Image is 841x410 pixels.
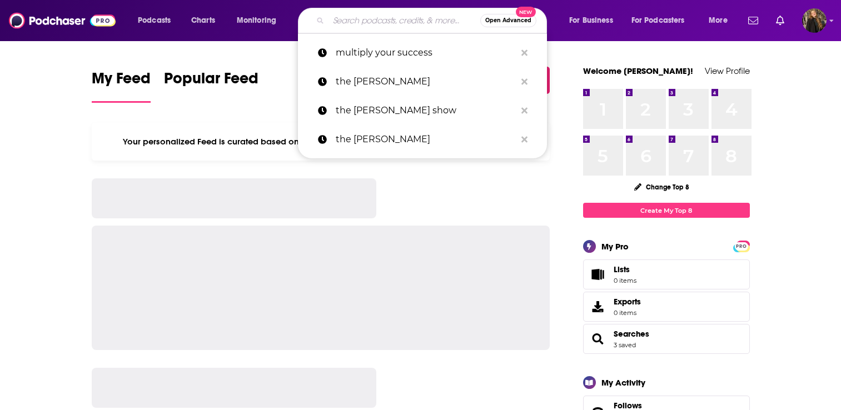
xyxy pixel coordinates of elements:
p: the stephen courson shiw [336,125,516,154]
span: Charts [191,13,215,28]
span: Searches [583,324,750,354]
img: User Profile [802,8,827,33]
span: Open Advanced [485,18,531,23]
a: the [PERSON_NAME] show [298,96,547,125]
span: My Feed [92,69,151,94]
span: 0 items [614,309,641,317]
span: Monitoring [237,13,276,28]
span: Lists [614,264,630,274]
span: Logged in as anamarquis [802,8,827,33]
a: PRO [735,242,748,250]
div: My Activity [601,377,645,388]
button: open menu [701,12,742,29]
a: Show notifications dropdown [744,11,763,30]
button: open menu [130,12,185,29]
span: Popular Feed [164,69,258,94]
a: the [PERSON_NAME] [298,125,547,154]
p: multiply your success [336,38,516,67]
button: Open AdvancedNew [480,14,536,27]
button: open menu [229,12,291,29]
span: Exports [587,299,609,314]
span: PRO [735,242,748,251]
a: Searches [614,329,649,339]
a: Charts [184,12,222,29]
div: My Pro [601,241,629,252]
p: the stephen courson [336,67,516,96]
button: open menu [561,12,627,29]
a: Lists [583,259,750,289]
a: Searches [587,331,609,347]
span: New [516,7,536,17]
button: Show profile menu [802,8,827,33]
a: Create My Top 8 [583,203,750,218]
input: Search podcasts, credits, & more... [329,12,480,29]
a: Popular Feed [164,69,258,103]
button: Change Top 8 [628,180,696,194]
a: View Profile [705,66,750,76]
div: Search podcasts, credits, & more... [308,8,558,33]
span: Lists [614,264,636,274]
span: For Business [569,13,613,28]
span: Exports [614,297,641,307]
a: Exports [583,292,750,322]
a: multiply your success [298,38,547,67]
button: open menu [624,12,701,29]
img: Podchaser - Follow, Share and Rate Podcasts [9,10,116,31]
span: Lists [587,267,609,282]
a: the [PERSON_NAME] [298,67,547,96]
span: Podcasts [138,13,171,28]
span: 0 items [614,277,636,284]
span: For Podcasters [631,13,685,28]
p: the stephen courson show [336,96,516,125]
a: My Feed [92,69,151,103]
a: Welcome [PERSON_NAME]! [583,66,693,76]
div: Your personalized Feed is curated based on the Podcasts, Creators, Users, and Lists that you Follow. [92,123,550,161]
span: More [709,13,728,28]
a: Show notifications dropdown [772,11,789,30]
a: 3 saved [614,341,636,349]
